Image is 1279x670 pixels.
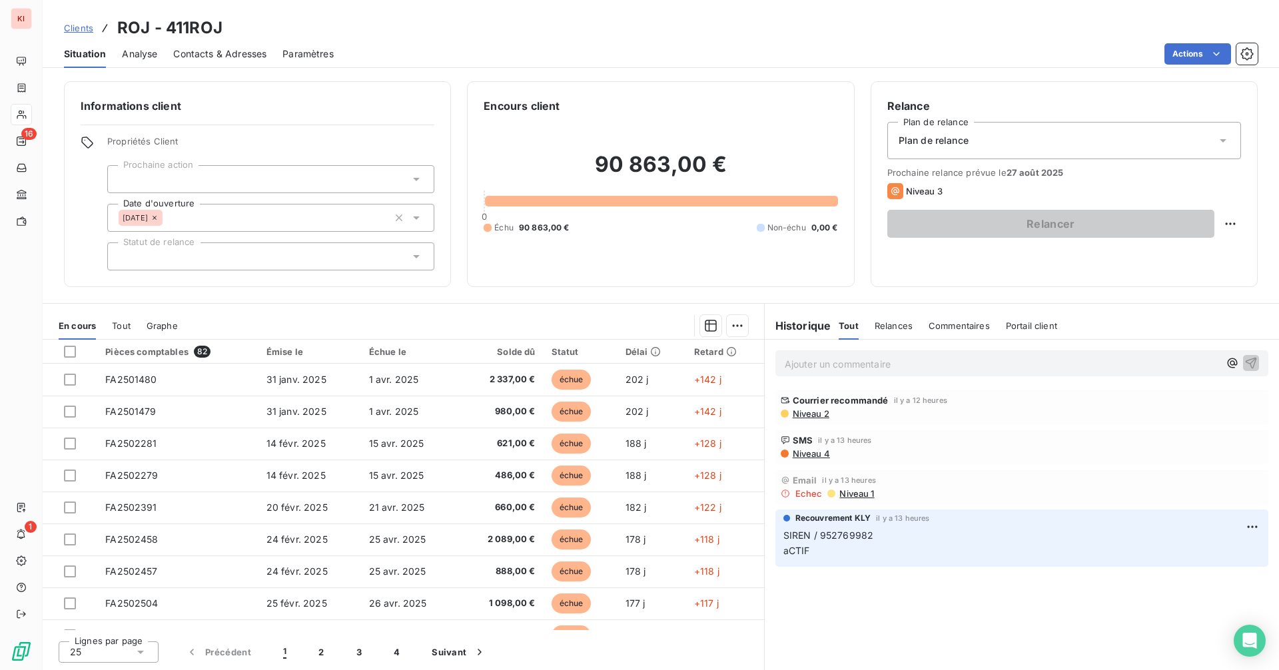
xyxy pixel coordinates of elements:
[266,629,327,641] span: 25 févr. 2025
[494,222,514,234] span: Échu
[694,470,721,481] span: +128 j
[378,638,416,666] button: 4
[818,436,871,444] span: il y a 13 heures
[552,346,610,357] div: Statut
[887,98,1241,114] h6: Relance
[1164,43,1231,65] button: Actions
[839,320,859,331] span: Tout
[694,533,719,545] span: +118 j
[340,638,378,666] button: 3
[626,374,649,385] span: 202 j
[694,565,719,577] span: +118 j
[467,597,536,610] span: 1 098,00 €
[59,320,96,331] span: En cours
[105,597,158,609] span: FA2502504
[105,533,158,545] span: FA2502458
[369,597,427,609] span: 26 avr. 2025
[266,502,328,513] span: 20 févr. 2025
[467,533,536,546] span: 2 089,00 €
[626,406,649,417] span: 202 j
[838,488,874,499] span: Niveau 1
[875,320,913,331] span: Relances
[1234,625,1266,657] div: Open Intercom Messenger
[626,470,647,481] span: 188 j
[105,374,157,385] span: FA2501480
[107,136,434,155] span: Propriétés Client
[626,346,678,357] div: Délai
[552,625,592,645] span: échue
[767,222,806,234] span: Non-échu
[122,47,157,61] span: Analyse
[552,402,592,422] span: échue
[765,318,831,334] h6: Historique
[694,629,719,641] span: +117 j
[552,466,592,486] span: échue
[173,47,266,61] span: Contacts & Adresses
[119,173,129,185] input: Ajouter une valeur
[906,186,943,196] span: Niveau 3
[163,212,173,224] input: Ajouter une valeur
[793,435,813,446] span: SMS
[552,498,592,517] span: échue
[70,645,81,659] span: 25
[302,638,340,666] button: 2
[793,395,889,406] span: Courrier recommandé
[626,597,645,609] span: 177 j
[887,210,1214,238] button: Relancer
[783,529,874,556] span: SIREN / 952769982 aCTIF
[147,320,178,331] span: Graphe
[369,502,425,513] span: 21 avr. 2025
[11,641,32,662] img: Logo LeanPay
[795,512,871,524] span: Recouvrement KLY
[369,470,424,481] span: 15 avr. 2025
[482,211,487,222] span: 0
[105,346,250,358] div: Pièces comptables
[793,475,817,486] span: Email
[369,629,427,641] span: 26 avr. 2025
[369,438,424,449] span: 15 avr. 2025
[626,565,646,577] span: 178 j
[694,438,721,449] span: +128 j
[266,565,328,577] span: 24 févr. 2025
[117,16,222,40] h3: ROJ - 411ROJ
[467,405,536,418] span: 980,00 €
[694,346,756,357] div: Retard
[791,448,830,459] span: Niveau 4
[467,565,536,578] span: 888,00 €
[626,502,647,513] span: 182 j
[626,533,646,545] span: 178 j
[105,470,158,481] span: FA2502279
[694,406,721,417] span: +142 j
[811,222,838,234] span: 0,00 €
[105,502,157,513] span: FA2502391
[467,501,536,514] span: 660,00 €
[105,565,157,577] span: FA2502457
[266,597,327,609] span: 25 févr. 2025
[626,438,647,449] span: 188 j
[266,438,326,449] span: 14 févr. 2025
[169,638,267,666] button: Précédent
[416,638,502,666] button: Suivant
[369,406,419,417] span: 1 avr. 2025
[894,396,947,404] span: il y a 12 heures
[552,529,592,549] span: échue
[283,645,286,659] span: 1
[369,533,426,545] span: 25 avr. 2025
[552,561,592,581] span: échue
[484,98,560,114] h6: Encours client
[64,21,93,35] a: Clients
[266,406,326,417] span: 31 janv. 2025
[484,151,837,191] h2: 90 863,00 €
[876,514,929,522] span: il y a 13 heures
[266,346,353,357] div: Émise le
[64,23,93,33] span: Clients
[369,565,426,577] span: 25 avr. 2025
[694,597,719,609] span: +117 j
[25,521,37,533] span: 1
[552,434,592,454] span: échue
[105,406,156,417] span: FA2501479
[369,374,419,385] span: 1 avr. 2025
[822,476,875,484] span: il y a 13 heures
[267,638,302,666] button: 1
[123,214,148,222] span: [DATE]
